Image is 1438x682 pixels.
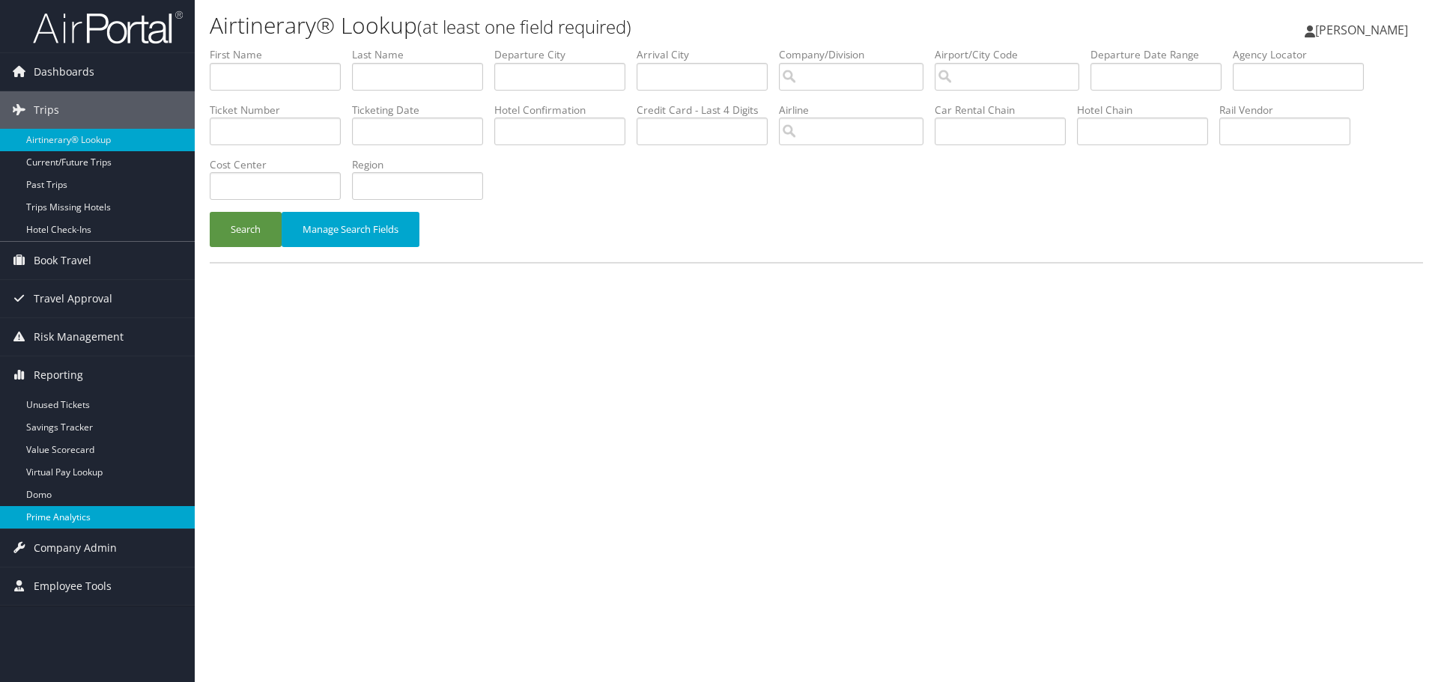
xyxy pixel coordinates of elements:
[34,280,112,317] span: Travel Approval
[34,356,83,394] span: Reporting
[352,157,494,172] label: Region
[34,53,94,91] span: Dashboards
[34,567,112,605] span: Employee Tools
[935,103,1077,118] label: Car Rental Chain
[352,47,494,62] label: Last Name
[637,103,779,118] label: Credit Card - Last 4 Digits
[210,212,282,247] button: Search
[779,47,935,62] label: Company/Division
[637,47,779,62] label: Arrival City
[417,14,631,39] small: (at least one field required)
[34,318,124,356] span: Risk Management
[494,103,637,118] label: Hotel Confirmation
[210,157,352,172] label: Cost Center
[1315,22,1408,38] span: [PERSON_NAME]
[34,529,117,567] span: Company Admin
[1090,47,1233,62] label: Departure Date Range
[1077,103,1219,118] label: Hotel Chain
[210,47,352,62] label: First Name
[34,242,91,279] span: Book Travel
[282,212,419,247] button: Manage Search Fields
[33,10,183,45] img: airportal-logo.png
[352,103,494,118] label: Ticketing Date
[1233,47,1375,62] label: Agency Locator
[210,103,352,118] label: Ticket Number
[935,47,1090,62] label: Airport/City Code
[210,10,1019,41] h1: Airtinerary® Lookup
[494,47,637,62] label: Departure City
[1305,7,1423,52] a: [PERSON_NAME]
[1219,103,1362,118] label: Rail Vendor
[779,103,935,118] label: Airline
[34,91,59,129] span: Trips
